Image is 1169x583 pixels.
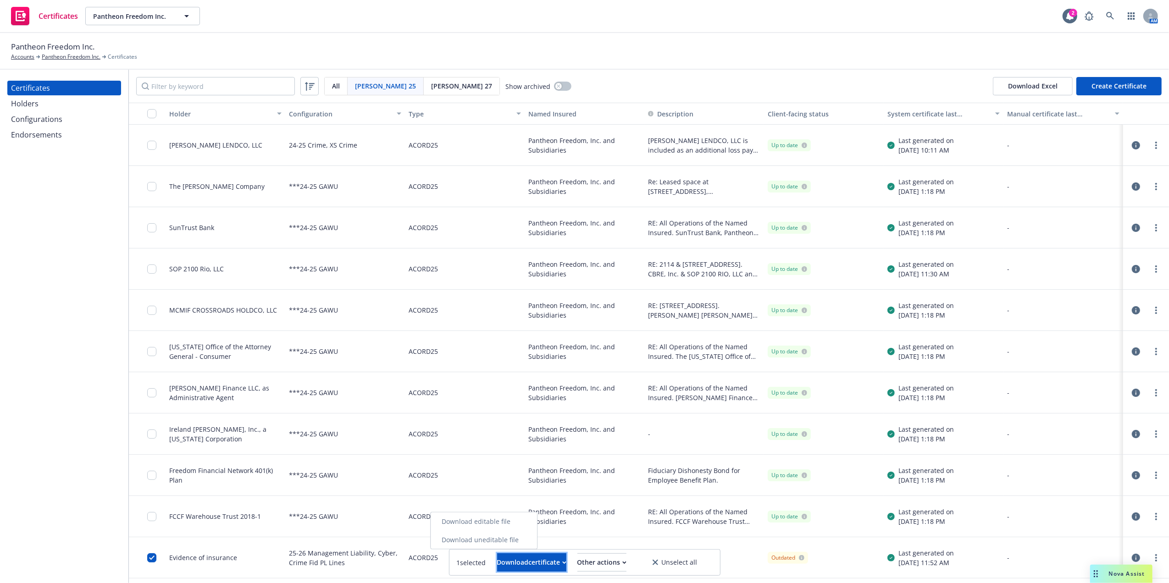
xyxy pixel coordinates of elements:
[497,554,566,571] div: Download certificate
[147,182,156,191] input: Toggle Row Selected
[169,140,262,150] div: [PERSON_NAME] LENDCO, LLC
[637,553,713,572] button: Unselect all
[1151,305,1162,316] a: more
[1151,346,1162,357] a: more
[7,3,82,29] a: Certificates
[169,466,282,485] div: Freedom Financial Network 401(k) Plan
[898,342,954,352] div: Last generated on
[431,531,537,549] a: Download uneditable file
[1109,570,1145,577] span: Nova Assist
[898,301,954,310] div: Last generated on
[1151,140,1162,151] a: more
[409,543,438,572] div: ACORD25
[11,81,50,95] div: Certificates
[409,171,438,201] div: ACORD25
[7,96,121,111] a: Holders
[409,501,438,531] div: ACORD25
[409,213,438,242] div: ACORD25
[898,393,954,402] div: [DATE] 1:18 PM
[1151,552,1162,563] a: more
[1122,7,1141,25] a: Switch app
[648,429,650,439] button: -
[11,53,34,61] a: Accounts
[771,471,807,479] div: Up to date
[884,103,1003,125] button: System certificate last generated
[648,466,760,485] span: Fiduciary Dishonesty Bond for Employee Benefit Plan.
[1007,429,1119,439] div: -
[648,301,760,320] button: RE: [STREET_ADDRESS]. [PERSON_NAME] [PERSON_NAME] LaSalle Americas, Inc., MCMIF CROSSROADS HOLDCO...
[1007,109,1109,119] div: Manual certificate last generated
[1080,7,1098,25] a: Report a Bug
[147,553,156,562] input: Toggle Row Selected
[1101,7,1119,25] a: Search
[771,554,804,562] div: Outdated
[11,96,39,111] div: Holders
[289,543,401,572] div: 25-26 Management Liability, Cyber, Crime Fid PL Lines
[525,331,644,372] div: Pantheon Freedom, Inc. and Subsidiaries
[11,112,62,126] div: Configurations
[525,207,644,248] div: Pantheon Freedom, Inc. and Subsidiaries
[409,254,438,284] div: ACORD25
[1007,305,1119,315] div: -
[147,429,156,439] input: Toggle Row Selected
[648,383,760,402] button: RE: All Operations of the Named Insured. [PERSON_NAME] Finance LLC, as Administrative Agent, toge...
[898,177,954,187] div: Last generated on
[648,177,760,196] button: Re: Leased space at [STREET_ADDRESS], [STREET_ADDRESS]. The [PERSON_NAME] Company c/o CBRE, Inc. ...
[525,537,644,578] div: Pantheon Freedom Inc.
[525,372,644,413] div: Pantheon Freedom, Inc. and Subsidiaries
[898,310,954,320] div: [DATE] 1:18 PM
[993,77,1073,95] button: Download Excel
[166,103,285,125] button: Holder
[1007,388,1119,397] div: -
[525,290,644,331] div: Pantheon Freedom, Inc. and Subsidiaries
[1007,181,1119,191] div: -
[525,248,644,290] div: Pantheon Freedom, Inc. and Subsidiaries
[457,558,486,567] span: 1 selected
[648,136,760,155] button: [PERSON_NAME] LENDCO, LLC is included as an additional loss payee under the insured’s Fidelity In...
[505,82,550,91] span: Show archived
[648,259,760,279] button: RE: 2114 & [STREET_ADDRESS]. CBRE, Inc. & SOP 2100 RIO, LLC and all affiliates, subsidiaries, age...
[898,507,954,517] div: Last generated on
[1090,565,1102,583] div: Drag to move
[42,53,100,61] a: Pantheon Freedom Inc.
[147,306,156,315] input: Toggle Row Selected
[648,218,760,237] button: RE: All Operations of the Named Insured. SunTrust Bank, Pantheon Jubilee Warehouse Trust, Alivio ...
[147,141,156,150] input: Toggle Row Selected
[648,342,760,361] button: RE: All Operations of the Named Insured. The [US_STATE] Office of the Attorney General is conside...
[409,460,438,490] div: ACORD25
[898,259,954,269] div: Last generated on
[169,109,271,119] div: Holder
[147,347,156,356] input: Toggle Row Selected
[7,112,121,126] a: Configurations
[1003,103,1123,125] button: Manual certificate last generated
[169,305,277,315] div: MCMIF CROSSROADS HOLDCO, LLC
[528,109,641,119] div: Named Insured
[332,81,340,91] span: All
[409,419,438,449] div: ACORD25
[169,223,214,232] div: SunTrust Bank
[169,553,237,562] div: Evidence of insurance
[771,224,807,232] div: Up to date
[147,388,156,397] input: Toggle Row Selected
[147,471,156,480] input: Toggle Row Selected
[768,109,880,119] div: Client-facing status
[1151,429,1162,440] a: more
[85,7,200,25] button: Pantheon Freedom Inc.
[147,264,156,274] input: Toggle Row Selected
[1151,181,1162,192] a: more
[771,141,807,149] div: Up to date
[898,269,954,279] div: [DATE] 11:30 AM
[169,181,265,191] div: The [PERSON_NAME] Company
[898,558,954,567] div: [DATE] 11:52 AM
[1151,511,1162,522] a: more
[771,389,807,397] div: Up to date
[898,383,954,393] div: Last generated on
[169,511,261,521] div: FCCF Warehouse Trust 2018-1
[7,81,121,95] a: Certificates
[898,548,954,558] div: Last generated on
